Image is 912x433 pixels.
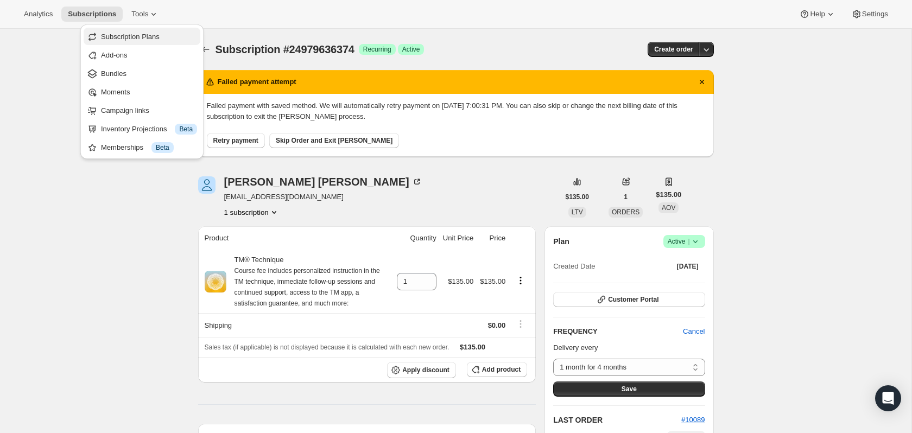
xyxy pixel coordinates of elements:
span: Tools [131,10,148,18]
h2: FREQUENCY [553,326,683,337]
span: Active [668,236,701,247]
span: $135.00 [480,277,505,285]
button: [DATE] [670,259,705,274]
button: Subscriptions [61,7,123,22]
span: [DATE] [677,262,699,271]
button: Campaign links [84,101,200,119]
button: Bundles [84,65,200,82]
span: Save [622,385,637,393]
span: $0.00 [488,321,506,329]
span: Sales tax (if applicable) is not displayed because it is calculated with each new order. [205,343,449,351]
button: Create order [648,42,699,57]
button: Dismiss notification [694,74,710,90]
button: Help [793,7,842,22]
span: Created Date [553,261,595,272]
h2: Plan [553,236,569,247]
img: product img [205,271,226,292]
span: 1 [624,193,628,201]
button: Moments [84,83,200,100]
p: Failed payment with saved method. We will automatically retry payment on [DATE] 7:00:31 PM. You c... [207,100,705,122]
button: Retry payment [207,133,265,148]
div: Inventory Projections [101,124,197,135]
span: | [688,237,689,246]
button: Subscription Plans [84,28,200,45]
span: Retry payment [213,136,258,145]
button: Memberships [84,138,200,156]
button: Apply discount [387,362,456,378]
span: [EMAIL_ADDRESS][DOMAIN_NAME] [224,192,422,202]
span: Active [402,45,420,54]
button: Cancel [676,323,711,340]
p: Delivery every [553,342,705,353]
span: Apply discount [402,366,449,374]
span: Subscriptions [68,10,116,18]
span: Create order [654,45,693,54]
button: Add product [467,362,527,377]
span: Help [810,10,825,18]
button: Add-ons [84,46,200,63]
div: Memberships [101,142,197,153]
button: Tools [125,7,166,22]
div: [PERSON_NAME] [PERSON_NAME] [224,176,422,187]
span: Bundles [101,69,126,78]
span: Settings [862,10,888,18]
span: Analytics [24,10,53,18]
h2: LAST ORDER [553,415,681,425]
button: Product actions [512,275,529,286]
th: Unit Price [440,226,477,250]
span: $135.00 [460,343,485,351]
span: Subscription #24979636374 [216,43,354,55]
h2: Failed payment attempt [218,77,296,87]
button: Save [553,381,705,397]
button: Product actions [224,207,280,218]
span: $135.00 [656,189,681,200]
th: Quantity [394,226,440,250]
span: $135.00 [448,277,473,285]
span: Skip Order and Exit [PERSON_NAME] [276,136,392,145]
th: Product [198,226,394,250]
button: Inventory Projections [84,120,200,137]
span: Beta [179,125,193,133]
span: Beta [156,143,169,152]
span: Moments [101,88,130,96]
button: 1 [617,189,634,205]
span: Subscription Plans [101,33,160,41]
div: TM® Technique [226,254,390,309]
span: $135.00 [566,193,589,201]
a: #10089 [681,416,705,424]
span: Samantha Santos [198,176,216,194]
th: Price [477,226,509,250]
button: #10089 [681,415,705,425]
button: Customer Portal [553,292,705,307]
span: Add product [482,365,521,374]
span: Add-ons [101,51,127,59]
th: Shipping [198,313,394,337]
span: Campaign links [101,106,149,114]
span: LTV [572,208,583,216]
small: Course fee includes personalized instruction in the TM technique, immediate follow-up sessions an... [235,267,380,307]
span: ORDERS [612,208,639,216]
span: Recurring [363,45,391,54]
div: Open Intercom Messenger [875,385,901,411]
button: Settings [845,7,895,22]
span: AOV [662,204,675,212]
button: Skip Order and Exit [PERSON_NAME] [269,133,399,148]
button: Analytics [17,7,59,22]
span: Customer Portal [608,295,658,304]
span: Cancel [683,326,705,337]
button: Shipping actions [512,318,529,330]
button: $135.00 [559,189,596,205]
